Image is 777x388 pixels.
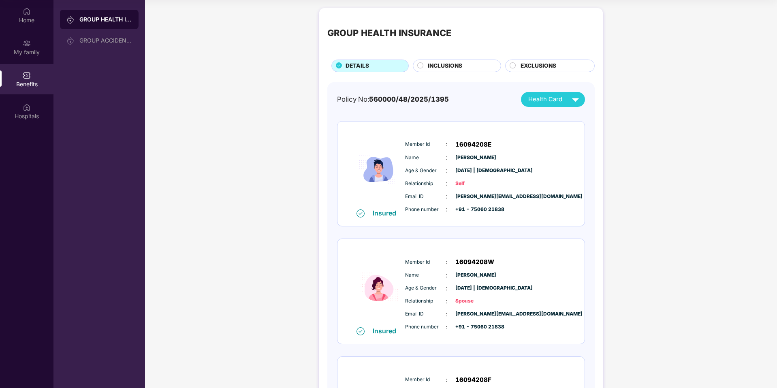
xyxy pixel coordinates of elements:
span: Member Id [405,258,446,266]
div: GROUP HEALTH INSURANCE [327,26,451,40]
img: svg+xml;base64,PHN2ZyBpZD0iSG9zcGl0YWxzIiB4bWxucz0iaHR0cDovL3d3dy53My5vcmcvMjAwMC9zdmciIHdpZHRoPS... [23,103,31,111]
span: 560000/48/2025/1395 [369,95,449,103]
div: GROUP ACCIDENTAL INSURANCE [79,37,132,44]
span: : [446,271,447,280]
span: [DATE] | [DEMOGRAPHIC_DATA] [455,284,496,292]
span: Phone number [405,206,446,213]
span: Member Id [405,141,446,148]
div: Insured [373,209,401,217]
img: icon [354,130,403,209]
span: : [446,375,447,384]
span: [DATE] | [DEMOGRAPHIC_DATA] [455,167,496,175]
img: svg+xml;base64,PHN2ZyBpZD0iSG9tZSIgeG1sbnM9Imh0dHA6Ly93d3cudzMub3JnLzIwMDAvc3ZnIiB3aWR0aD0iMjAiIG... [23,7,31,15]
img: svg+xml;base64,PHN2ZyBpZD0iQmVuZWZpdHMiIHhtbG5zPSJodHRwOi8vd3d3LnczLm9yZy8yMDAwL3N2ZyIgd2lkdGg9Ij... [23,71,31,79]
div: Policy No: [337,94,449,104]
span: : [446,192,447,201]
img: svg+xml;base64,PHN2ZyB3aWR0aD0iMjAiIGhlaWdodD0iMjAiIHZpZXdCb3g9IjAgMCAyMCAyMCIgZmlsbD0ibm9uZSIgeG... [23,39,31,47]
img: svg+xml;base64,PHN2ZyB4bWxucz0iaHR0cDovL3d3dy53My5vcmcvMjAwMC9zdmciIHZpZXdCb3g9IjAgMCAyNCAyNCIgd2... [568,92,583,107]
span: : [446,310,447,319]
span: Name [405,154,446,162]
span: 16094208W [455,257,494,267]
span: Relationship [405,297,446,305]
span: Name [405,271,446,279]
span: +91 - 75060 21838 [455,206,496,213]
span: Age & Gender [405,167,446,175]
span: Email ID [405,193,446,200]
span: Self [455,180,496,188]
span: INCLUSIONS [428,62,462,70]
span: [PERSON_NAME] [455,271,496,279]
img: svg+xml;base64,PHN2ZyB4bWxucz0iaHR0cDovL3d3dy53My5vcmcvMjAwMC9zdmciIHdpZHRoPSIxNiIgaGVpZ2h0PSIxNi... [356,327,365,335]
div: GROUP HEALTH INSURANCE [79,15,132,23]
span: : [446,153,447,162]
span: Phone number [405,323,446,331]
span: Age & Gender [405,284,446,292]
span: Email ID [405,310,446,318]
span: [PERSON_NAME] [455,154,496,162]
span: : [446,140,447,149]
span: : [446,297,447,306]
button: Health Card [521,92,585,107]
img: svg+xml;base64,PHN2ZyB4bWxucz0iaHR0cDovL3d3dy53My5vcmcvMjAwMC9zdmciIHdpZHRoPSIxNiIgaGVpZ2h0PSIxNi... [356,209,365,217]
span: 16094208E [455,140,491,149]
span: Spouse [455,297,496,305]
span: Health Card [528,95,562,104]
span: EXCLUSIONS [521,62,556,70]
span: [PERSON_NAME][EMAIL_ADDRESS][DOMAIN_NAME] [455,310,496,318]
img: svg+xml;base64,PHN2ZyB3aWR0aD0iMjAiIGhlaWdodD0iMjAiIHZpZXdCb3g9IjAgMCAyMCAyMCIgZmlsbD0ibm9uZSIgeG... [66,16,75,24]
span: : [446,284,447,293]
span: [PERSON_NAME][EMAIL_ADDRESS][DOMAIN_NAME] [455,193,496,200]
span: : [446,205,447,214]
img: icon [354,247,403,326]
span: Member Id [405,376,446,384]
span: : [446,166,447,175]
span: : [446,258,447,266]
span: 16094208F [455,375,491,385]
span: : [446,179,447,188]
img: svg+xml;base64,PHN2ZyB3aWR0aD0iMjAiIGhlaWdodD0iMjAiIHZpZXdCb3g9IjAgMCAyMCAyMCIgZmlsbD0ibm9uZSIgeG... [66,37,75,45]
span: Relationship [405,180,446,188]
div: Insured [373,327,401,335]
span: DETAILS [346,62,369,70]
span: +91 - 75060 21838 [455,323,496,331]
span: : [446,323,447,332]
